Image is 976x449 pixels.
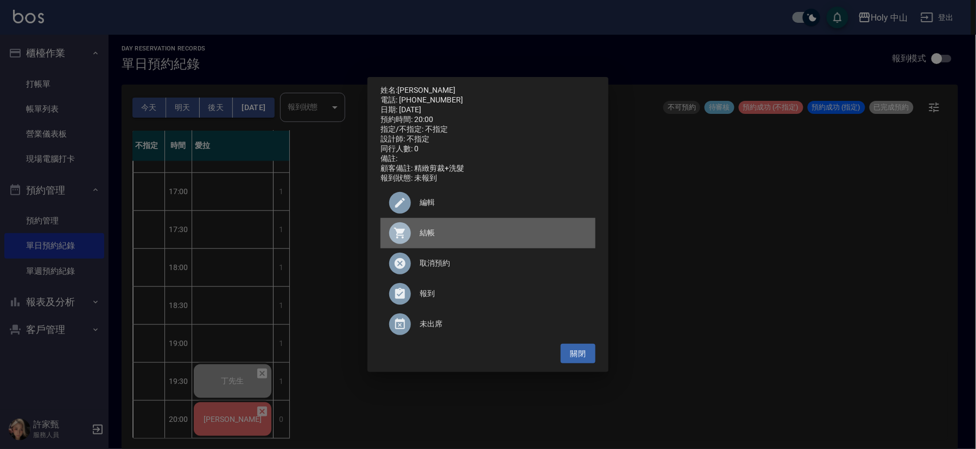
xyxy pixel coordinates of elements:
a: 結帳 [381,218,595,248]
a: [PERSON_NAME] [397,86,455,94]
div: 顧客備註: 精緻剪裁+洗髮 [381,164,595,174]
div: 報到 [381,279,595,309]
span: 取消預約 [420,258,587,269]
div: 備註: [381,154,595,164]
span: 報到 [420,288,587,299]
span: 結帳 [420,227,587,239]
button: 關閉 [561,344,595,364]
p: 姓名: [381,86,595,95]
div: 未出席 [381,309,595,339]
div: 報到狀態: 未報到 [381,174,595,183]
span: 編輯 [420,197,587,208]
div: 日期: [DATE] [381,105,595,115]
div: 電話: [PHONE_NUMBER] [381,95,595,105]
div: 取消預約 [381,248,595,279]
div: 同行人數: 0 [381,144,595,154]
div: 預約時間: 20:00 [381,115,595,125]
div: 設計師: 不指定 [381,134,595,144]
div: 指定/不指定: 不指定 [381,125,595,134]
span: 未出席 [420,318,587,330]
div: 編輯 [381,188,595,218]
